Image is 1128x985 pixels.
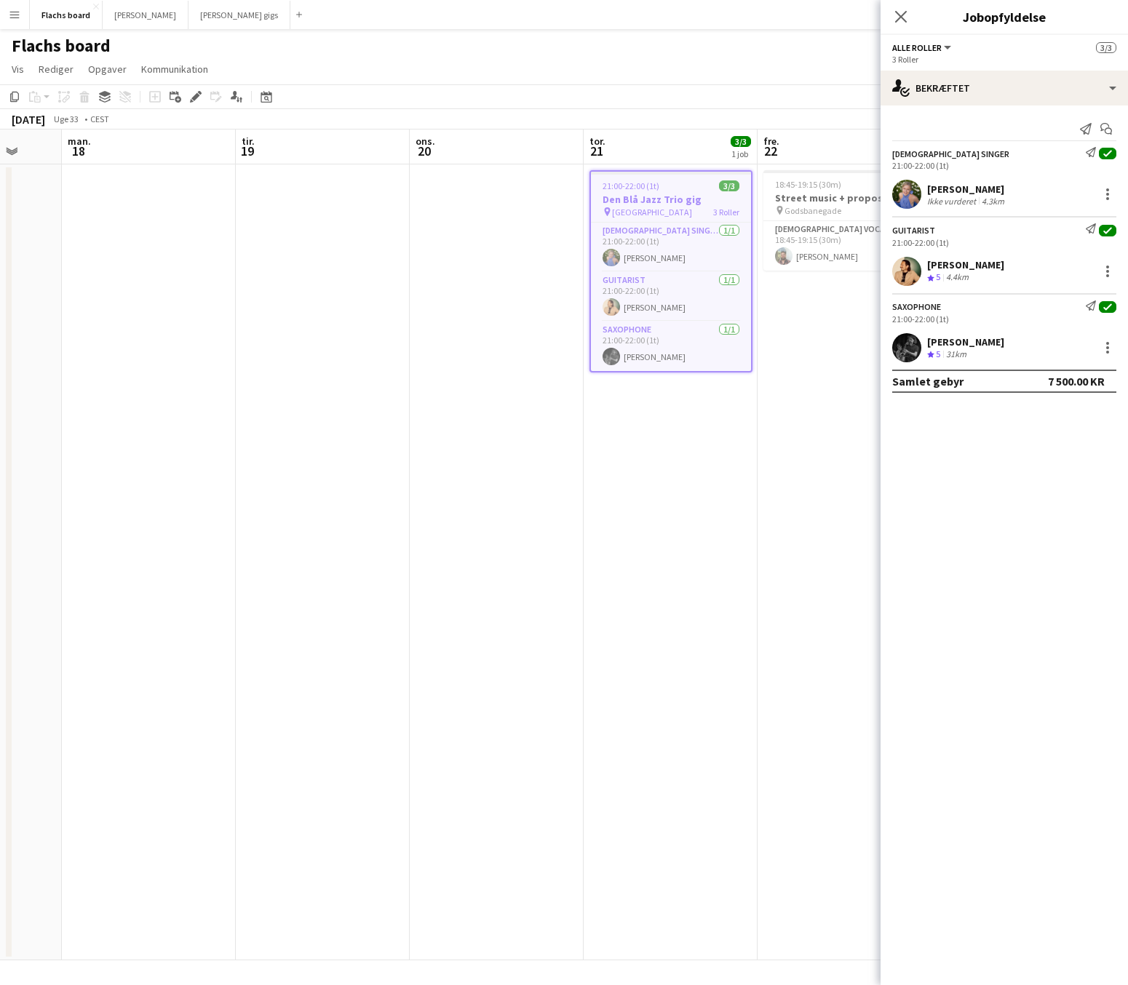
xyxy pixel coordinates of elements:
div: 1 job [731,148,750,159]
span: 3 Roller [713,207,739,218]
span: 3/3 [719,180,739,191]
span: Kommunikation [141,63,208,76]
app-card-role: Guitarist1/121:00-22:00 (1t)[PERSON_NAME] [591,272,751,322]
div: [PERSON_NAME] [927,258,1004,271]
button: Flachs board [30,1,103,29]
span: 19 [239,143,255,159]
div: [DEMOGRAPHIC_DATA] Singer [892,148,1009,159]
span: Opgaver [88,63,127,76]
span: tir. [242,135,255,148]
div: [PERSON_NAME] [927,335,1004,348]
span: 21:00-22:00 (1t) [603,180,659,191]
span: man. [68,135,91,148]
div: 31km [943,348,969,361]
span: fre. [763,135,779,148]
a: Vis [6,60,30,79]
a: Kommunikation [135,60,214,79]
div: Ikke vurderet [927,196,979,207]
span: Uge 33 [48,113,84,124]
h3: Jobopfyldelse [881,7,1128,26]
span: Alle roller [892,42,942,53]
app-card-role: [DEMOGRAPHIC_DATA] Vocal + Guitar1/118:45-19:15 (30m)[PERSON_NAME] [763,221,926,271]
div: [PERSON_NAME] [927,183,1007,196]
div: 4.4km [943,271,972,284]
div: 21:00-22:00 (1t) [892,314,1116,324]
span: tor. [589,135,605,148]
span: Vis [12,63,24,76]
span: 5 [936,271,940,282]
div: 7 500.00 KR [1048,374,1105,388]
h3: Street music + proposing [763,191,926,204]
button: [PERSON_NAME] gigs [188,1,290,29]
app-job-card: 18:45-19:15 (30m)1/1Street music + proposing Godsbanegade1 Rolle[DEMOGRAPHIC_DATA] Vocal + Guitar... [763,170,926,271]
span: 3/3 [1096,42,1116,53]
div: 4.3km [979,196,1007,207]
div: Samlet gebyr [892,374,964,388]
a: Opgaver [82,60,132,79]
h3: Den Blå Jazz Trio gig [591,193,751,206]
span: Godsbanegade [785,205,841,216]
div: Guitarist [892,225,935,236]
span: 21 [587,143,605,159]
span: 5 [936,348,940,359]
span: ons. [416,135,435,148]
a: Rediger [33,60,79,79]
app-card-role: [DEMOGRAPHIC_DATA] Singer1/121:00-22:00 (1t)[PERSON_NAME] [591,223,751,272]
div: 21:00-22:00 (1t) [892,237,1116,248]
app-job-card: 21:00-22:00 (1t)3/3Den Blå Jazz Trio gig [GEOGRAPHIC_DATA]3 Roller[DEMOGRAPHIC_DATA] Singer1/121:... [589,170,752,372]
div: Saxophone [892,301,941,312]
span: 18 [65,143,91,159]
button: Alle roller [892,42,953,53]
app-card-role: Saxophone1/121:00-22:00 (1t)[PERSON_NAME] [591,322,751,371]
span: Rediger [39,63,74,76]
span: 22 [761,143,779,159]
span: [GEOGRAPHIC_DATA] [612,207,692,218]
div: 3 Roller [892,54,1116,65]
div: Bekræftet [881,71,1128,105]
div: [DATE] [12,112,45,127]
span: 3/3 [731,136,751,147]
button: [PERSON_NAME] [103,1,188,29]
h1: Flachs board [12,35,111,57]
div: 21:00-22:00 (1t) [892,160,1116,171]
span: 20 [413,143,435,159]
span: 18:45-19:15 (30m) [775,179,841,190]
div: CEST [90,113,109,124]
